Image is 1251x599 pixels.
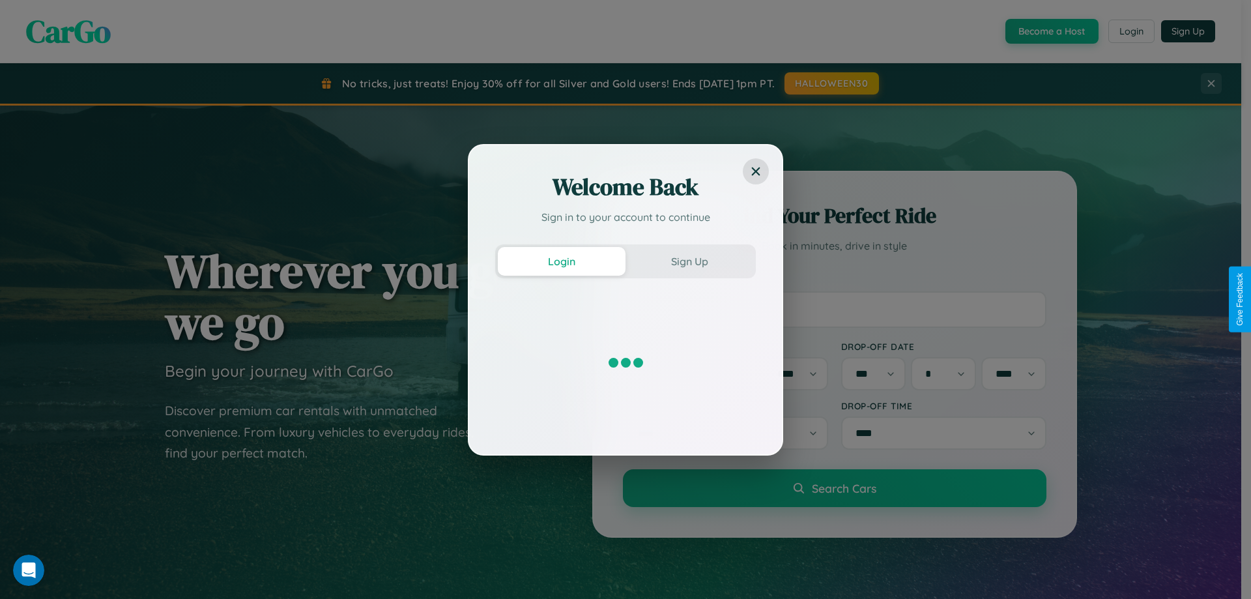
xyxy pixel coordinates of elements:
iframe: Intercom live chat [13,555,44,586]
div: Give Feedback [1235,273,1244,326]
p: Sign in to your account to continue [495,209,756,225]
button: Login [498,247,625,276]
h2: Welcome Back [495,171,756,203]
button: Sign Up [625,247,753,276]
